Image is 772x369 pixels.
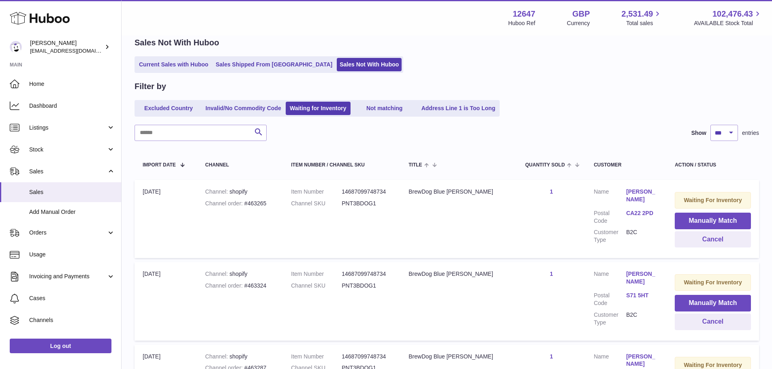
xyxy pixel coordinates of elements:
[594,209,626,225] dt: Postal Code
[352,102,417,115] a: Not matching
[572,9,590,19] strong: GBP
[29,146,107,154] span: Stock
[594,162,659,168] div: Customer
[30,47,119,54] span: [EMAIL_ADDRESS][DOMAIN_NAME]
[205,282,244,289] strong: Channel order
[594,228,626,244] dt: Customer Type
[742,129,759,137] span: entries
[135,37,219,48] h2: Sales Not With Huboo
[342,200,392,207] dd: PNT3BDOG1
[29,102,115,110] span: Dashboard
[29,251,115,258] span: Usage
[684,197,742,203] strong: Waiting For Inventory
[626,311,659,326] dd: B2C
[567,19,590,27] div: Currency
[205,200,244,207] strong: Channel order
[594,270,626,288] dt: Name
[135,81,166,92] h2: Filter by
[143,162,176,168] span: Import date
[29,294,115,302] span: Cases
[626,188,659,203] a: [PERSON_NAME]
[408,353,509,360] div: BrewDog Blue [PERSON_NAME]
[29,273,107,280] span: Invoicing and Payments
[594,292,626,307] dt: Postal Code
[29,168,107,175] span: Sales
[626,292,659,299] a: S71 5HT
[408,162,422,168] span: Title
[10,41,22,53] img: internalAdmin-12647@internal.huboo.com
[675,162,751,168] div: Action / Status
[626,353,659,368] a: [PERSON_NAME]
[626,209,659,217] a: CA22 2PD
[205,188,229,195] strong: Channel
[712,9,753,19] span: 102,476.43
[622,9,663,27] a: 2,531.49 Total sales
[408,270,509,278] div: BrewDog Blue [PERSON_NAME]
[291,270,342,278] dt: Item Number
[29,80,115,88] span: Home
[286,102,351,115] a: Waiting for Inventory
[205,200,275,207] div: #463265
[205,282,275,290] div: #463324
[525,162,565,168] span: Quantity Sold
[675,213,751,229] button: Manually Match
[213,58,335,71] a: Sales Shipped From [GEOGRAPHIC_DATA]
[508,19,535,27] div: Huboo Ref
[342,188,392,196] dd: 14687099748734
[205,270,275,278] div: shopify
[136,102,201,115] a: Excluded Country
[29,188,115,196] span: Sales
[622,9,653,19] span: 2,531.49
[550,353,553,360] a: 1
[29,229,107,237] span: Orders
[419,102,498,115] a: Address Line 1 is Too Long
[291,200,342,207] dt: Channel SKU
[691,129,706,137] label: Show
[291,188,342,196] dt: Item Number
[675,295,751,311] button: Manually Match
[135,180,197,258] td: [DATE]
[342,282,392,290] dd: PNT3BDOG1
[684,279,742,286] strong: Waiting For Inventory
[594,311,626,326] dt: Customer Type
[291,282,342,290] dt: Channel SKU
[694,19,762,27] span: AVAILABLE Stock Total
[675,231,751,248] button: Cancel
[342,270,392,278] dd: 14687099748734
[205,188,275,196] div: shopify
[513,9,535,19] strong: 12647
[205,162,275,168] div: Channel
[408,188,509,196] div: BrewDog Blue [PERSON_NAME]
[205,353,229,360] strong: Channel
[29,316,115,324] span: Channels
[550,188,553,195] a: 1
[550,271,553,277] a: 1
[594,188,626,205] dt: Name
[291,353,342,360] dt: Item Number
[626,270,659,286] a: [PERSON_NAME]
[626,19,662,27] span: Total sales
[694,9,762,27] a: 102,476.43 AVAILABLE Stock Total
[205,353,275,360] div: shopify
[291,162,392,168] div: Item Number / Channel SKU
[29,208,115,216] span: Add Manual Order
[342,353,392,360] dd: 14687099748734
[205,271,229,277] strong: Channel
[29,124,107,132] span: Listings
[203,102,284,115] a: Invalid/No Commodity Code
[684,362,742,368] strong: Waiting For Inventory
[135,262,197,340] td: [DATE]
[626,228,659,244] dd: B2C
[30,39,103,55] div: [PERSON_NAME]
[136,58,211,71] a: Current Sales with Huboo
[675,314,751,330] button: Cancel
[10,339,111,353] a: Log out
[337,58,402,71] a: Sales Not With Huboo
